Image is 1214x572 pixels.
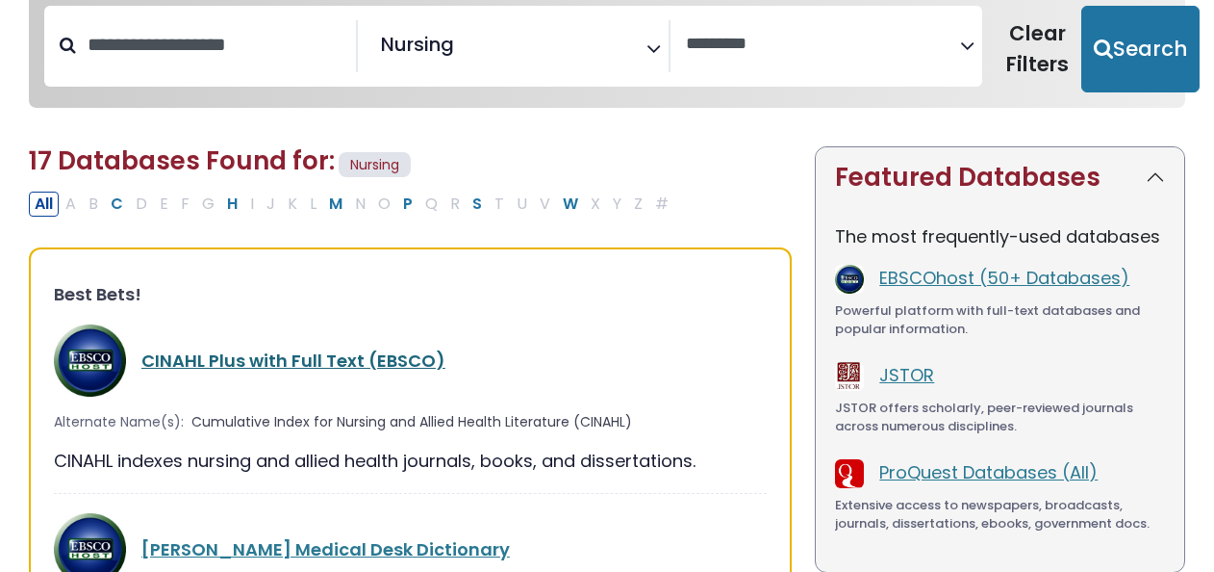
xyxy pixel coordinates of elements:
[835,223,1165,249] p: The most frequently-used databases
[458,40,471,61] textarea: Search
[221,192,243,217] button: Filter Results H
[54,448,767,474] div: CINAHL indexes nursing and allied health journals, books, and dissertations.
[339,152,411,178] span: Nursing
[29,192,59,217] button: All
[686,35,960,55] textarea: Search
[879,266,1129,290] a: EBSCOhost (50+ Databases)
[397,192,418,217] button: Filter Results P
[381,30,454,59] span: Nursing
[835,301,1165,339] div: Powerful platform with full-text databases and popular information.
[29,191,676,215] div: Alpha-list to filter by first letter of database name
[835,399,1165,436] div: JSTOR offers scholarly, peer-reviewed journals across numerous disciplines.
[994,6,1081,92] button: Clear Filters
[835,496,1165,533] div: Extensive access to newspapers, broadcasts, journals, dissertations, ebooks, government docs.
[467,192,488,217] button: Filter Results S
[54,412,184,432] span: Alternate Name(s):
[191,412,632,432] span: Cumulative Index for Nursing and Allied Health Literature (CINAHL)
[1081,6,1200,92] button: Submit for Search Results
[323,192,348,217] button: Filter Results M
[557,192,584,217] button: Filter Results W
[141,349,445,373] a: CINAHL Plus with Full Text (EBSCO)
[76,29,356,61] input: Search database by title or keyword
[816,147,1184,208] button: Featured Databases
[105,192,129,217] button: Filter Results C
[373,30,454,59] li: Nursing
[879,363,934,387] a: JSTOR
[54,284,767,305] h3: Best Bets!
[29,143,335,178] span: 17 Databases Found for:
[141,537,510,561] a: [PERSON_NAME] Medical Desk Dictionary
[879,460,1098,484] a: ProQuest Databases (All)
